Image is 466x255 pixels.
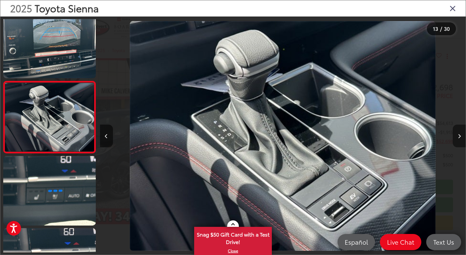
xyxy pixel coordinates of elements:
[341,238,371,246] span: Español
[430,238,457,246] span: Text Us
[439,27,443,31] span: /
[10,1,32,15] span: 2025
[453,125,466,147] button: Next image
[195,227,271,247] span: Snag $50 Gift Card with a Test Drive!
[2,8,96,79] img: 2025 Toyota Sienna XSE
[100,21,465,250] div: 2025 Toyota Sienna XSE 12
[130,21,436,250] img: 2025 Toyota Sienna XSE
[2,155,96,226] img: 2025 Toyota Sienna XSE
[338,234,375,250] a: Español
[100,125,113,147] button: Previous image
[380,234,421,250] a: Live Chat
[4,83,95,151] img: 2025 Toyota Sienna XSE
[449,4,456,12] i: Close gallery
[35,1,99,15] span: Toyota Sienna
[384,238,417,246] span: Live Chat
[433,25,438,32] span: 13
[426,234,461,250] a: Text Us
[444,25,450,32] span: 30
